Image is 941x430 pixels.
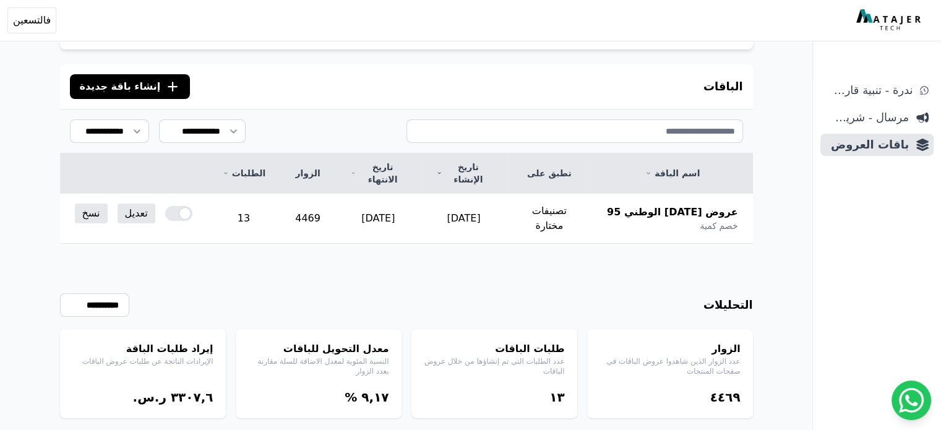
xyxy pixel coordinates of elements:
bdi: ۳۳۰٧,٦ [171,390,213,405]
img: MatajerTech Logo [856,9,924,32]
p: عدد الطلبات التي تم إنشاؤها من خلال عروض الباقات [424,356,565,376]
span: ر.س. [133,390,166,405]
h4: الزوار [599,342,741,356]
span: إنشاء باقة جديدة [80,79,161,94]
th: الزوار [280,153,335,194]
h4: إيراد طلبات الباقة [72,342,213,356]
span: ندرة - تنبية قارب علي النفاذ [825,82,913,99]
th: تطبق على [507,153,592,194]
span: مرسال - شريط دعاية [825,109,909,126]
div: ٤٤٦٩ [599,389,741,406]
span: خصم كمية [700,220,737,232]
td: 13 [207,194,280,244]
td: 4469 [280,194,335,244]
button: إنشاء باقة جديدة [70,74,191,99]
h4: طلبات الباقات [424,342,565,356]
p: الإيرادات الناتجة عن طلبات عروض الباقات [72,356,213,366]
h3: التحليلات [703,296,753,314]
a: تاريخ الإنشاء [436,161,492,186]
a: الطلبات [222,167,265,179]
span: عروض [DATE] الوطني 95 [607,205,738,220]
a: نسخ [75,204,108,223]
a: اسم الباقة [607,167,738,179]
button: فالتسعين [7,7,56,33]
td: تصنيفات مختارة [507,194,592,244]
bdi: ٩,١٧ [361,390,389,405]
span: باقات العروض [825,136,909,153]
p: النسبة المئوية لمعدل الاضافة للسلة مقارنة بعدد الزوار [248,356,389,376]
div: ١۳ [424,389,565,406]
td: [DATE] [421,194,507,244]
span: فالتسعين [13,13,51,28]
p: عدد الزوار الذين شاهدوا عروض الباقات في صفحات المنتجات [599,356,741,376]
a: تعديل [118,204,155,223]
h3: الباقات [703,78,743,95]
a: تاريخ الانتهاء [350,161,406,186]
span: % [345,390,357,405]
td: [DATE] [335,194,421,244]
h4: معدل التحويل للباقات [248,342,389,356]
